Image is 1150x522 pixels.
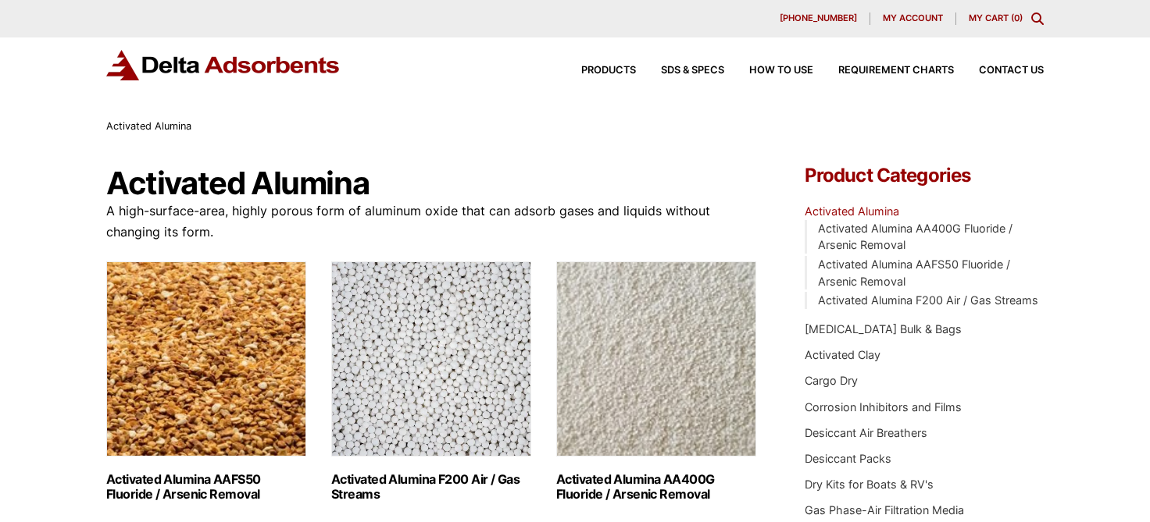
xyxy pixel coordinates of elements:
[805,348,880,361] a: Activated Clay
[818,257,1010,288] a: Activated Alumina AAFS50 Fluoride / Arsenic Removal
[805,426,927,439] a: Desiccant Air Breathers
[954,66,1044,76] a: Contact Us
[106,261,306,456] img: Activated Alumina AAFS50 Fluoride / Arsenic Removal
[556,66,636,76] a: Products
[870,12,956,25] a: My account
[1014,12,1020,23] span: 0
[556,261,756,502] a: Visit product category Activated Alumina AA400G Fluoride / Arsenic Removal
[805,204,899,218] a: Activated Alumina
[805,374,858,387] a: Cargo Dry
[818,222,1012,252] a: Activated Alumina AA400G Fluoride / Arsenic Removal
[636,66,724,76] a: SDS & SPECS
[1031,12,1044,25] div: Toggle Modal Content
[724,66,813,76] a: How to Use
[780,14,857,23] span: [PHONE_NUMBER]
[331,261,531,456] img: Activated Alumina F200 Air / Gas Streams
[805,400,962,414] a: Corrosion Inhibitors and Films
[106,472,306,502] h2: Activated Alumina AAFS50 Fluoride / Arsenic Removal
[838,66,954,76] span: Requirement Charts
[556,261,756,456] img: Activated Alumina AA400G Fluoride / Arsenic Removal
[767,12,870,25] a: [PHONE_NUMBER]
[556,472,756,502] h2: Activated Alumina AA400G Fluoride / Arsenic Removal
[331,472,531,502] h2: Activated Alumina F200 Air / Gas Streams
[883,14,943,23] span: My account
[331,261,531,502] a: Visit product category Activated Alumina F200 Air / Gas Streams
[805,322,962,336] a: [MEDICAL_DATA] Bulk & Bags
[749,66,813,76] span: How to Use
[818,293,1038,307] a: Activated Alumina F200 Air / Gas Streams
[106,201,758,243] p: A high-surface-area, highly porous form of aluminum oxide that can adsorb gases and liquids witho...
[969,12,1023,23] a: My Cart (0)
[106,120,191,132] span: Activated Alumina
[805,452,891,465] a: Desiccant Packs
[979,66,1044,76] span: Contact Us
[805,166,1044,185] h4: Product Categories
[661,66,724,76] span: SDS & SPECS
[813,66,954,76] a: Requirement Charts
[805,478,934,491] a: Dry Kits for Boats & RV's
[805,503,964,517] a: Gas Phase-Air Filtration Media
[106,166,758,201] h1: Activated Alumina
[581,66,636,76] span: Products
[106,261,306,502] a: Visit product category Activated Alumina AAFS50 Fluoride / Arsenic Removal
[106,50,341,80] img: Delta Adsorbents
